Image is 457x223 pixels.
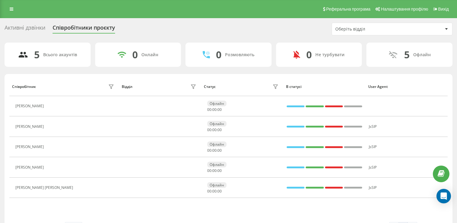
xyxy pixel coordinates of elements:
[369,144,377,149] span: JsSIP
[217,148,222,153] span: 00
[207,108,222,112] div: : :
[438,7,449,11] span: Вихід
[216,49,221,60] div: 0
[207,189,222,193] div: : :
[132,49,138,60] div: 0
[15,104,45,108] div: [PERSON_NAME]
[15,124,45,129] div: [PERSON_NAME]
[404,49,410,60] div: 5
[413,52,431,57] div: Офлайн
[369,185,377,190] span: JsSIP
[369,124,377,129] span: JsSIP
[207,141,227,147] div: Офлайн
[326,7,371,11] span: Реферальна програма
[212,107,217,112] span: 00
[217,127,222,132] span: 00
[15,165,45,170] div: [PERSON_NAME]
[207,162,227,167] div: Офлайн
[212,148,217,153] span: 00
[207,182,227,188] div: Офлайн
[217,107,222,112] span: 00
[12,85,36,89] div: Співробітник
[207,101,227,106] div: Офлайн
[436,189,451,203] div: Open Intercom Messenger
[286,85,362,89] div: В статусі
[5,24,45,34] div: Активні дзвінки
[369,165,377,170] span: JsSIP
[122,85,132,89] div: Відділ
[368,85,445,89] div: User Agent
[207,121,227,127] div: Офлайн
[53,24,115,34] div: Співробітники проєкту
[212,189,217,194] span: 00
[335,27,407,32] div: Оберіть відділ
[207,189,211,194] span: 00
[306,49,312,60] div: 0
[15,186,75,190] div: [PERSON_NAME] [PERSON_NAME]
[34,49,40,60] div: 5
[207,169,222,173] div: : :
[217,189,222,194] span: 00
[207,128,222,132] div: : :
[204,85,216,89] div: Статус
[212,127,217,132] span: 00
[217,168,222,173] span: 00
[207,107,211,112] span: 00
[207,148,211,153] span: 00
[43,52,77,57] div: Всього акаунтів
[212,168,217,173] span: 00
[225,52,254,57] div: Розмовляють
[315,52,345,57] div: Не турбувати
[381,7,428,11] span: Налаштування профілю
[207,148,222,153] div: : :
[15,145,45,149] div: [PERSON_NAME]
[207,127,211,132] span: 00
[141,52,158,57] div: Онлайн
[207,168,211,173] span: 00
